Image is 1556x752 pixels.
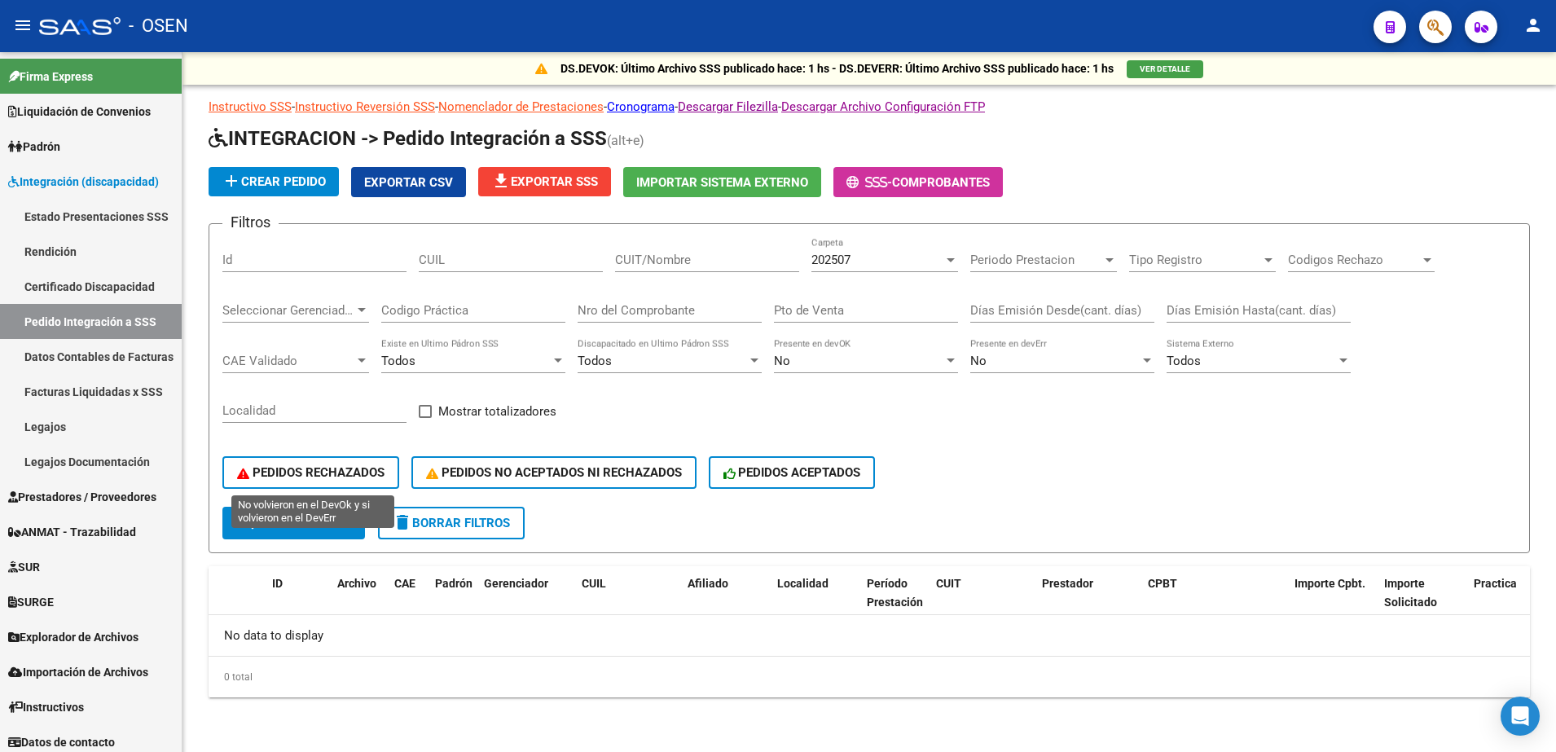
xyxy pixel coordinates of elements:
span: Importe Solicitado [1384,577,1437,609]
span: Periodo Prestacion [970,253,1102,267]
button: VER DETALLE [1127,60,1203,78]
div: No data to display [209,615,1530,656]
p: DS.DEVOK: Último Archivo SSS publicado hace: 1 hs - DS.DEVERR: Último Archivo SSS publicado hace:... [560,59,1114,77]
button: Exportar CSV [351,167,466,197]
span: PEDIDOS RECHAZADOS [237,465,385,480]
span: Mostrar totalizadores [438,402,556,421]
span: Datos de contacto [8,733,115,751]
datatable-header-cell: Archivo [331,566,388,638]
span: No [774,354,790,368]
span: Afiliado [688,577,728,590]
datatable-header-cell: Importe Solicitado [1378,566,1467,638]
datatable-header-cell: Importe Cpbt. [1288,566,1378,638]
div: Open Intercom Messenger [1501,697,1540,736]
span: No [970,354,987,368]
span: CAE Validado [222,354,354,368]
span: - OSEN [129,8,188,44]
span: Todos [381,354,415,368]
span: Todos [1167,354,1201,368]
span: Exportar SSS [491,174,598,189]
a: Instructivo SSS [209,99,292,114]
span: SUR [8,558,40,576]
a: Cronograma [607,99,675,114]
span: Firma Express [8,68,93,86]
span: Buscar Pedido [237,516,350,530]
span: CAE [394,577,415,590]
datatable-header-cell: Practica [1467,566,1524,638]
span: Archivo [337,577,376,590]
span: Padrón [8,138,60,156]
button: -Comprobantes [833,167,1003,197]
span: Prestador [1042,577,1093,590]
span: 202507 [811,253,851,267]
span: PEDIDOS NO ACEPTADOS NI RECHAZADOS [426,465,682,480]
datatable-header-cell: CUIL [575,566,681,638]
span: SURGE [8,593,54,611]
h3: Filtros [222,211,279,234]
a: Descargar Filezilla [678,99,778,114]
button: Crear Pedido [209,167,339,196]
span: Crear Pedido [222,174,326,189]
button: PEDIDOS ACEPTADOS [709,456,876,489]
a: Descargar Archivo Configuración FTP [781,99,985,114]
span: Seleccionar Gerenciador [222,303,354,318]
datatable-header-cell: Localidad [771,566,860,638]
span: Integración (discapacidad) [8,173,159,191]
datatable-header-cell: CAE [388,566,429,638]
p: - - - - - [209,98,1530,116]
mat-icon: delete [393,512,412,532]
span: Importar Sistema Externo [636,175,808,190]
span: (alt+e) [607,133,644,148]
mat-icon: person [1523,15,1543,35]
span: Comprobantes [892,175,990,190]
span: - [846,175,892,190]
span: Todos [578,354,612,368]
button: Buscar Pedido [222,507,365,539]
datatable-header-cell: CPBT [1141,566,1288,638]
datatable-header-cell: Gerenciador [477,566,575,638]
span: Borrar Filtros [393,516,510,530]
span: Practica [1474,577,1517,590]
span: ANMAT - Trazabilidad [8,523,136,541]
span: CUIT [936,577,961,590]
span: INTEGRACION -> Pedido Integración a SSS [209,127,607,150]
mat-icon: file_download [491,171,511,191]
a: Instructivo Reversión SSS [295,99,435,114]
datatable-header-cell: Afiliado [681,566,771,638]
span: PEDIDOS ACEPTADOS [723,465,861,480]
span: CPBT [1148,577,1177,590]
span: Instructivos [8,698,84,716]
button: Borrar Filtros [378,507,525,539]
span: ID [272,577,283,590]
span: Tipo Registro [1129,253,1261,267]
button: Importar Sistema Externo [623,167,821,197]
span: VER DETALLE [1140,64,1190,73]
span: Importe Cpbt. [1294,577,1365,590]
a: Nomenclador de Prestaciones [438,99,604,114]
span: Padrón [435,577,473,590]
datatable-header-cell: ID [266,566,331,638]
span: Prestadores / Proveedores [8,488,156,506]
span: Codigos Rechazo [1288,253,1420,267]
mat-icon: add [222,171,241,191]
div: 0 total [209,657,1530,697]
button: PEDIDOS RECHAZADOS [222,456,399,489]
datatable-header-cell: Prestador [1035,566,1141,638]
datatable-header-cell: Período Prestación [860,566,930,638]
datatable-header-cell: Padrón [429,566,477,638]
mat-icon: menu [13,15,33,35]
span: Gerenciador [484,577,548,590]
span: Explorador de Archivos [8,628,138,646]
datatable-header-cell: CUIT [930,566,1035,638]
span: Localidad [777,577,829,590]
span: Exportar CSV [364,175,453,190]
button: PEDIDOS NO ACEPTADOS NI RECHAZADOS [411,456,697,489]
button: Exportar SSS [478,167,611,196]
span: Importación de Archivos [8,663,148,681]
span: CUIL [582,577,606,590]
span: Liquidación de Convenios [8,103,151,121]
span: Período Prestación [867,577,923,609]
mat-icon: search [237,512,257,532]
